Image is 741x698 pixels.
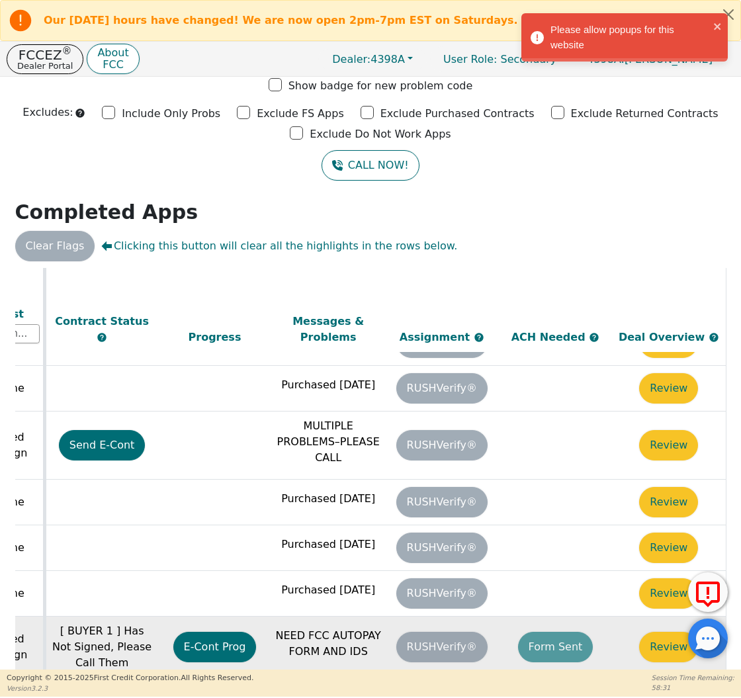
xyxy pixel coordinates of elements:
span: Deal Overview [619,330,719,343]
span: User Role : [443,53,497,65]
sup: ® [62,45,72,57]
span: Dealer: [332,53,370,65]
div: Please allow popups for this website [550,22,709,52]
button: Review [639,373,698,404]
td: [ BUYER 1 ] Has Not Signed, Please Call Them [44,616,158,677]
button: Review [639,578,698,609]
p: Version 3.2.3 [7,683,253,693]
p: FCC [97,60,128,70]
p: NEED FCC AUTOPAY FORM AND IDS [275,628,382,660]
button: Report Error to FCC [688,572,728,612]
p: Exclude Do Not Work Apps [310,126,451,142]
p: Exclude Returned Contracts [571,106,719,122]
span: Assignment [400,330,474,343]
p: FCCEZ [17,48,73,62]
p: Dealer Portal [17,62,73,70]
p: 58:31 [652,683,734,693]
p: Session Time Remaining: [652,673,734,683]
button: Review [639,430,698,460]
div: Progress [161,329,269,345]
button: Send E-Cont [59,430,146,460]
button: E-Cont Prog [173,632,257,662]
p: Exclude FS Apps [257,106,344,122]
span: Contract Status [55,314,149,327]
p: Purchased [DATE] [275,377,382,393]
p: Excludes: [22,105,73,120]
p: Include Only Probs [122,106,220,122]
span: 4398A [332,53,405,65]
button: Close alert [717,1,740,28]
p: Show badge for new problem code [288,78,473,94]
span: All Rights Reserved. [181,674,253,682]
span: Clicking this button will clear all the highlights in the rows below. [101,238,457,254]
p: Purchased [DATE] [275,537,382,552]
b: Our [DATE] hours have changed! We are now open 2pm-7pm EST on Saturdays. [44,14,518,26]
div: Messages & Problems [275,313,382,345]
span: ACH Needed [511,330,589,343]
button: Review [639,533,698,563]
button: Review [639,487,698,517]
p: Copyright © 2015- 2025 First Credit Corporation. [7,673,253,684]
button: AboutFCC [87,44,139,75]
p: MULTIPLE PROBLEMS–PLEASE CALL [275,418,382,466]
p: Purchased [DATE] [275,491,382,507]
button: CALL NOW! [322,150,419,181]
button: Dealer:4398A [318,49,427,69]
p: Secondary [430,46,570,72]
button: FCCEZ®Dealer Portal [7,44,83,74]
p: Purchased [DATE] [275,582,382,598]
p: Exclude Purchased Contracts [380,106,535,122]
p: About [97,48,128,58]
strong: Completed Apps [15,200,198,224]
button: Review [639,632,698,662]
a: User Role: Secondary [430,46,570,72]
button: close [713,19,722,34]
